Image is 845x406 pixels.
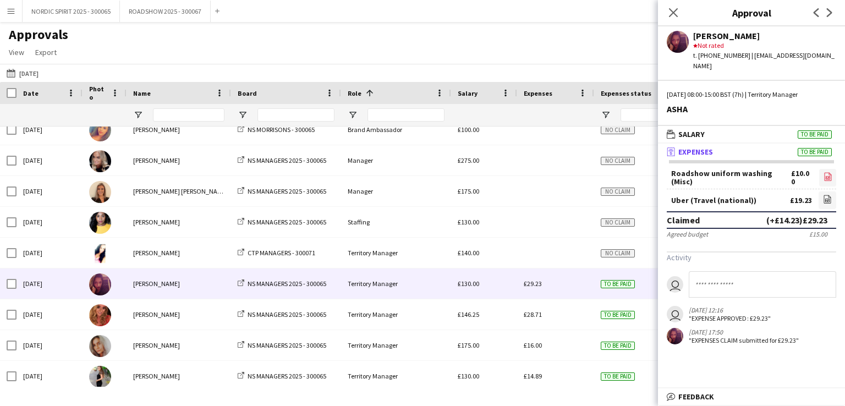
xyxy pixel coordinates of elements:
div: Territory Manager [341,299,451,330]
span: Board [238,89,257,97]
div: "EXPENSE APPROVED: £29.23" [689,314,771,322]
span: To be paid [601,280,635,288]
div: [PERSON_NAME] [127,207,231,237]
button: [DATE] [4,67,41,80]
span: Role [348,89,361,97]
input: Expenses status Filter Input [621,108,665,122]
app-user-avatar: asha pindoria [667,328,683,344]
div: Not rated [693,41,836,51]
span: £175.00 [458,341,479,349]
h3: Activity [667,253,836,262]
span: To be paid [601,372,635,381]
div: £15.00 [809,230,827,238]
button: Open Filter Menu [348,110,358,120]
img: Amina Epelle [89,212,111,234]
img: Tanya Haughton [89,304,111,326]
span: Expenses [524,89,552,97]
span: £16.00 [524,341,542,349]
div: [PERSON_NAME] [127,299,231,330]
span: £175.00 [458,187,479,195]
button: ROADSHOW 2025 - 300067 [120,1,211,22]
span: No claim [601,126,635,134]
div: Claimed [667,215,700,226]
div: "EXPENSES CLAIM submitted for £29.23" [689,336,799,344]
div: Territory Manager [341,238,451,268]
div: [PERSON_NAME] [PERSON_NAME] [127,176,231,206]
a: NS MANAGERS 2025 - 300065 [238,187,326,195]
div: Brand Ambassador [341,114,451,145]
a: Export [31,45,61,59]
span: NS MANAGERS 2025 - 300065 [248,218,326,226]
span: NS MANAGERS 2025 - 300065 [248,279,326,288]
a: NS MANAGERS 2025 - 300065 [238,341,326,349]
span: Salary [678,129,705,139]
div: [DATE] 12:16 [689,306,771,314]
a: View [4,45,29,59]
div: Manager [341,145,451,175]
span: £146.25 [458,310,479,319]
mat-expansion-panel-header: Feedback [658,388,845,405]
span: £100.00 [458,125,479,134]
div: [DATE] [17,361,83,391]
div: Territory Manager [341,361,451,391]
span: Export [35,47,57,57]
span: NS MORRISONS - 300065 [248,125,315,134]
h3: Approval [658,6,845,20]
img: asha pindoria [89,273,111,295]
span: Photo [89,85,107,101]
span: Date [23,89,39,97]
img: Cleo Taylor [89,243,111,265]
div: [PERSON_NAME] [127,361,231,391]
span: NS MANAGERS 2025 - 300065 [248,187,326,195]
a: NS MANAGERS 2025 - 300065 [238,310,326,319]
div: [DATE] [17,238,83,268]
div: ASHA [667,104,836,114]
div: [DATE] [17,207,83,237]
span: Name [133,89,151,97]
span: Salary [458,89,478,97]
span: Expenses status [601,89,651,97]
div: [DATE] 08:00-15:00 BST (7h) | Territory Manager [667,90,836,100]
span: NS MANAGERS 2025 - 300065 [248,156,326,164]
div: [PERSON_NAME] [693,31,836,41]
div: Agreed budget [667,230,708,238]
span: £28.71 [524,310,542,319]
div: [DATE] [17,268,83,299]
span: NS MANAGERS 2025 - 300065 [248,310,326,319]
mat-expansion-panel-header: ExpensesTo be paid [658,144,845,160]
a: NS MANAGERS 2025 - 300065 [238,156,326,164]
span: No claim [601,218,635,227]
span: Feedback [678,392,714,402]
img: eve edghill [89,150,111,172]
a: NS MANAGERS 2025 - 300065 [238,372,326,380]
div: Territory Manager [341,268,451,299]
span: To be paid [601,342,635,350]
div: Staffing [341,207,451,237]
img: Luisa Schileo [89,366,111,388]
input: Name Filter Input [153,108,224,122]
span: To be paid [798,148,832,156]
div: ExpensesTo be paid [658,160,845,359]
span: £29.23 [524,279,542,288]
a: NS MANAGERS 2025 - 300065 [238,218,326,226]
span: £130.00 [458,372,479,380]
input: Board Filter Input [257,108,334,122]
div: [DATE] [17,176,83,206]
span: View [9,47,24,57]
button: Open Filter Menu [133,110,143,120]
div: [PERSON_NAME] [127,330,231,360]
div: [DATE] [17,145,83,175]
div: [PERSON_NAME] [127,238,231,268]
span: CTP MANAGERS - 300071 [248,249,315,257]
div: [PERSON_NAME] [127,145,231,175]
div: £19.23 [790,196,812,205]
span: No claim [601,249,635,257]
div: [DATE] [17,299,83,330]
div: [PERSON_NAME] [127,268,231,299]
a: CTP MANAGERS - 300071 [238,249,315,257]
img: beverley ward [89,335,111,357]
div: [DATE] 17:50 [689,328,799,336]
span: No claim [601,157,635,165]
app-user-avatar: Closer Payroll [667,306,683,322]
span: £140.00 [458,249,479,257]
